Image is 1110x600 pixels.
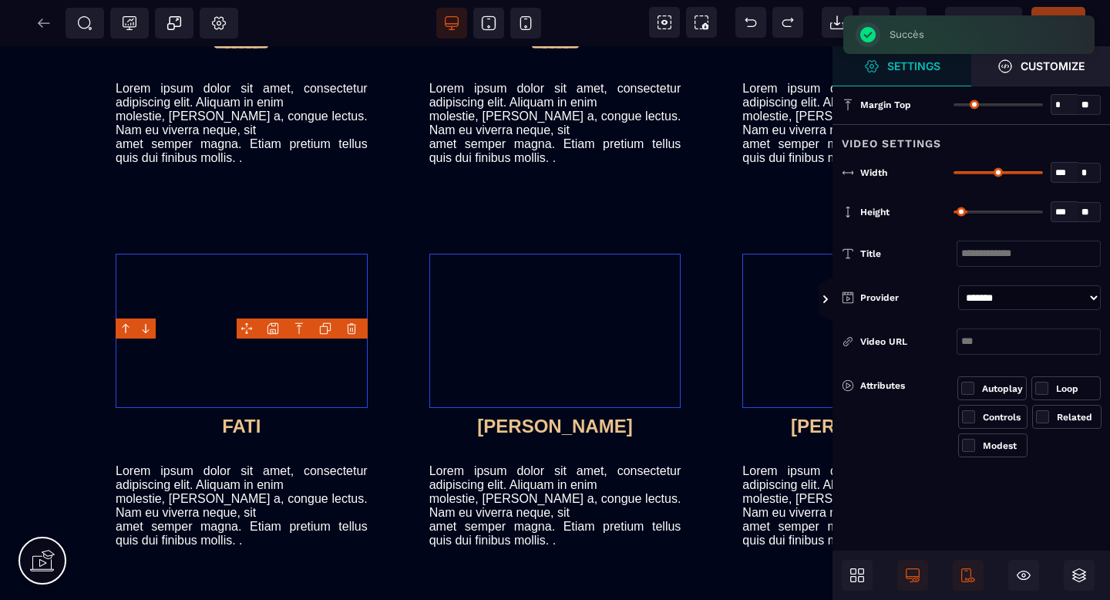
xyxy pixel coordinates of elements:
div: Loop [1056,381,1097,396]
text: Lorem ipsum dolor sit amet, consectetur adipiscing elit. Aliquam in enim molestie, [PERSON_NAME] ... [116,32,368,123]
div: Modest [983,438,1024,453]
span: Width [860,167,887,179]
h2: [PERSON_NAME] [429,362,681,399]
span: Settings [832,46,971,86]
div: Autoplay [982,381,1023,396]
span: Margin Top [860,99,911,111]
div: Attributes [842,376,957,395]
span: Open Layers [1064,560,1095,591]
span: Screenshot [686,7,717,38]
div: Video Settings [832,124,1110,153]
span: Open Blocks [842,560,873,591]
span: View components [649,7,680,38]
span: Height [860,206,890,218]
span: Mobile Only [953,560,984,591]
text: Lorem ipsum dolor sit amet, consectetur adipiscing elit. Aliquam in enim molestie, [PERSON_NAME] ... [742,414,994,505]
span: Setting Body [211,15,227,31]
h2: FATI [116,362,368,399]
span: Hide/Show Block [1008,560,1039,591]
div: Related [1057,410,1098,425]
div: Video URL [860,334,957,349]
span: Desktop Only [897,560,928,591]
span: Tracking [122,15,137,31]
text: Lorem ipsum dolor sit amet, consectetur adipiscing elit. Aliquam in enim molestie, [PERSON_NAME] ... [429,414,681,505]
span: Preview [945,7,1022,38]
span: Popup [166,15,182,31]
div: Controls [983,410,1024,425]
text: Lorem ipsum dolor sit amet, consectetur adipiscing elit. Aliquam in enim molestie, [PERSON_NAME] ... [116,414,368,505]
text: Lorem ipsum dolor sit amet, consectetur adipiscing elit. Aliquam in enim molestie, [PERSON_NAME] ... [742,32,994,123]
span: Open Style Manager [971,46,1110,86]
div: Provider [860,290,952,305]
strong: Customize [1021,60,1085,72]
span: SEO [77,15,92,31]
h2: [PERSON_NAME] [742,362,994,399]
strong: Settings [887,60,940,72]
text: Lorem ipsum dolor sit amet, consectetur adipiscing elit. Aliquam in enim molestie, [PERSON_NAME] ... [429,32,681,123]
div: Title [860,246,957,261]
